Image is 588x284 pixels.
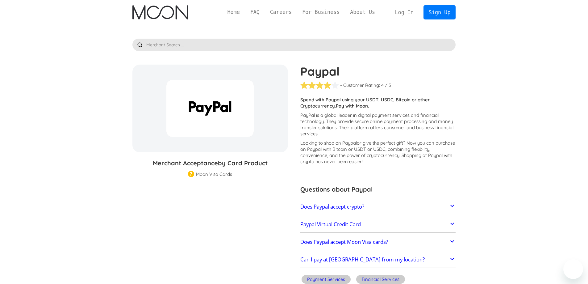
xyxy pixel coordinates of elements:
[132,5,188,19] a: home
[300,185,456,194] h3: Questions about Paypal
[222,8,245,16] a: Home
[381,82,384,88] div: 4
[132,39,456,51] input: Merchant Search ...
[340,82,380,88] div: - Customer Rating:
[362,276,399,282] div: Financial Services
[218,159,268,167] span: by Card Product
[336,103,369,109] strong: Pay with Moon.
[300,235,456,248] a: Does Paypal accept Moon Visa cards?
[390,6,419,19] a: Log In
[132,159,288,168] h3: Merchant Acceptance
[300,253,456,266] a: Can I pay at [GEOGRAPHIC_DATA] from my location?
[345,8,380,16] a: About Us
[265,8,297,16] a: Careers
[300,221,361,227] h2: Paypal Virtual Credit Card
[132,5,188,19] img: Moon Logo
[300,112,456,137] p: PayPal is a global leader in digital payment services and financial technology. They provide secu...
[385,82,391,88] div: / 5
[300,256,425,263] h2: Can I pay at [GEOGRAPHIC_DATA] from my location?
[423,5,456,19] a: Sign Up
[307,276,345,282] div: Payment Services
[300,140,456,165] p: Looking to shop on Paypal ? Now you can purchase on Paypal with Bitcoin or USDT or USDC, combinin...
[300,97,456,109] p: Spend with Paypal using your USDT, USDC, Bitcoin or other Cryptocurrency.
[357,140,403,146] span: or give the perfect gift
[300,200,456,213] a: Does Paypal accept crypto?
[563,259,583,279] iframe: زر إطلاق نافذة المراسلة
[196,171,232,177] div: Moon Visa Cards
[300,65,456,78] h1: Paypal
[300,218,456,231] a: Paypal Virtual Credit Card
[300,239,388,245] h2: Does Paypal accept Moon Visa cards?
[245,8,265,16] a: FAQ
[297,8,345,16] a: For Business
[300,204,364,210] h2: Does Paypal accept crypto?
